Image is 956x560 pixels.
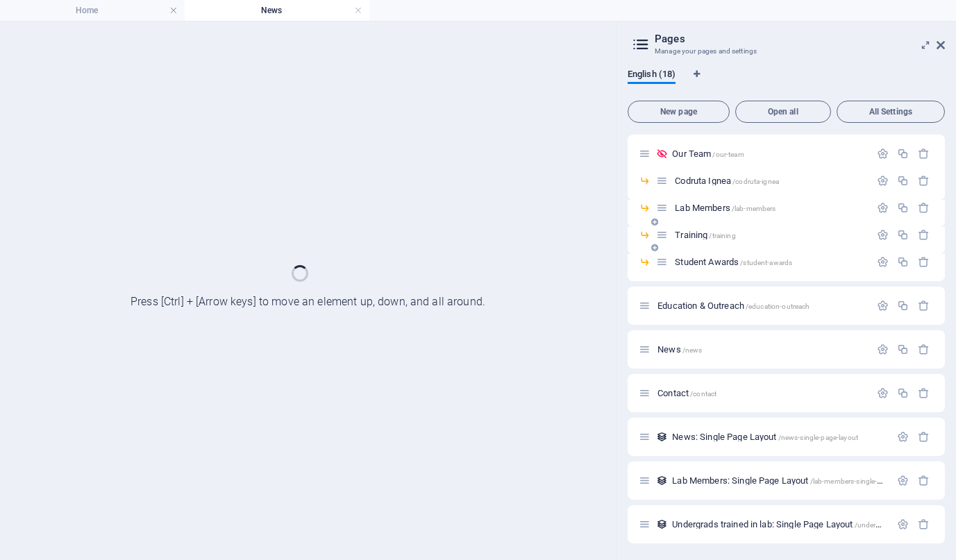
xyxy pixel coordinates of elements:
div: Codruta Ignea/codruta-ignea [671,176,870,185]
span: /education-outreach [746,303,810,310]
div: Our Team/our-team [668,149,870,158]
div: Settings [877,175,889,187]
div: Remove [918,518,930,530]
span: /news [682,346,703,354]
div: Settings [897,475,909,486]
span: Click to open page [672,475,914,486]
div: Duplicate [897,256,909,268]
div: Lab Members: Single Page Layout/lab-members-single-page-layout [668,476,890,485]
div: Lab Members/lab-members [671,203,870,212]
div: This layout is used as a template for all items (e.g. a blog post) of this collection. The conten... [656,518,668,530]
div: Remove [918,256,930,268]
span: Education & Outreach [657,300,810,311]
div: Duplicate [897,202,909,214]
span: New page [634,108,723,116]
div: Settings [877,202,889,214]
span: /our-team [712,151,744,158]
span: /training [709,232,735,239]
span: /contact [690,390,716,398]
div: Contact/contact [653,389,870,398]
span: Codruta Ignea [675,176,779,186]
span: All Settings [843,108,939,116]
span: /lab-members-single-page-layout [810,477,914,485]
div: Settings [877,387,889,399]
div: Training/training [671,230,870,239]
div: Language Tabs [628,69,945,95]
button: Open all [735,101,831,123]
div: Remove [918,229,930,241]
div: Remove [918,300,930,312]
h2: Pages [655,33,945,45]
div: Duplicate [897,148,909,160]
div: Remove [918,148,930,160]
button: New page [628,101,730,123]
button: All Settings [837,101,945,123]
span: Open all [741,108,825,116]
h4: News [185,3,369,18]
span: /student-awards [740,259,792,266]
span: Training [675,230,735,240]
span: /codruta-ignea [732,178,779,185]
span: English (18) [628,66,676,85]
div: Remove [918,202,930,214]
div: Settings [877,148,889,160]
div: News: Single Page Layout/news-single-page-layout [668,432,890,441]
span: /lab-members [732,205,776,212]
div: Remove [918,475,930,486]
h3: Manage your pages and settings [655,45,917,58]
div: Duplicate [897,343,909,355]
div: Remove [918,387,930,399]
div: Duplicate [897,387,909,399]
div: Student Awards/student-awards [671,257,870,266]
div: News/news [653,345,870,354]
div: This layout is used as a template for all items (e.g. a blog post) of this collection. The conten... [656,431,668,443]
div: Settings [897,431,909,443]
div: Remove [918,343,930,355]
div: Remove [918,431,930,443]
div: Settings [877,300,889,312]
div: Undergrads trained in lab: Single Page Layout/undergrads-trained-in-lab-single-page-layout [668,520,890,529]
span: /news-single-page-layout [778,434,858,441]
span: News [657,344,702,355]
span: Lab Members [675,203,775,213]
div: Settings [877,229,889,241]
span: Click to open page [657,388,716,398]
div: Education & Outreach/education-outreach [653,301,870,310]
div: Settings [897,518,909,530]
div: Settings [877,343,889,355]
div: This layout is used as a template for all items (e.g. a blog post) of this collection. The conten... [656,475,668,486]
div: Duplicate [897,300,909,312]
span: Click to open page [672,432,858,442]
div: Duplicate [897,175,909,187]
span: Click to open page [672,149,744,159]
div: Settings [877,256,889,268]
div: Remove [918,175,930,187]
div: Duplicate [897,229,909,241]
span: Student Awards [675,257,792,267]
